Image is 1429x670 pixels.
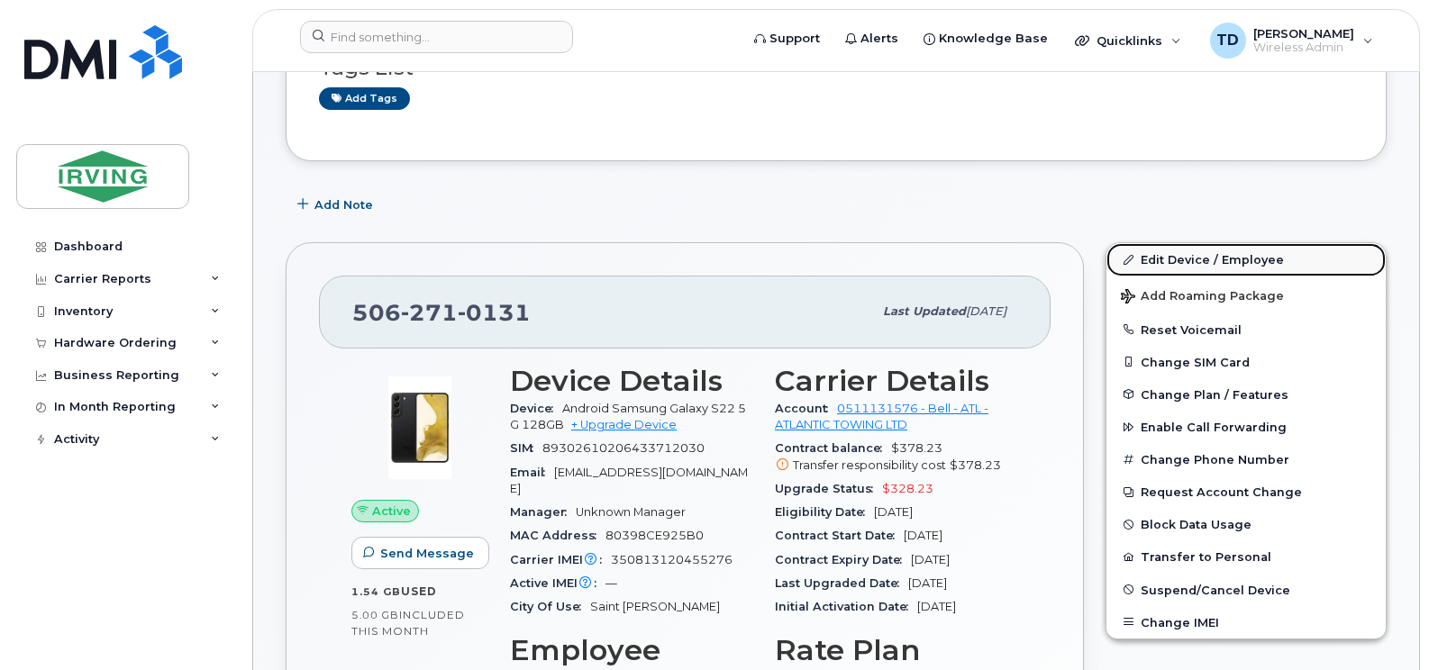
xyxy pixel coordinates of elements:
span: Active [372,502,411,520]
input: Find something... [300,21,573,53]
span: 506 [352,299,531,326]
span: 80398CE925B0 [605,529,704,542]
span: Wireless Admin [1253,41,1354,55]
span: Saint [PERSON_NAME] [590,600,720,613]
span: Add Note [314,196,373,213]
span: Upgrade Status [775,482,882,495]
span: [PERSON_NAME] [1253,26,1354,41]
span: Manager [510,505,576,519]
span: City Of Use [510,600,590,613]
span: Change Plan / Features [1141,387,1288,401]
span: Add Roaming Package [1121,289,1284,306]
span: Contract balance [775,441,891,455]
span: TD [1216,30,1239,51]
a: Add tags [319,87,410,110]
span: Knowledge Base [939,30,1048,48]
img: image20231002-3703462-1qw5fnl.jpeg [366,374,474,482]
h3: Tags List [319,57,1353,79]
span: MAC Address [510,529,605,542]
h3: Rate Plan [775,634,1018,666]
span: Active IMEI [510,576,605,590]
span: Suspend/Cancel Device [1141,583,1290,596]
button: Suspend/Cancel Device [1106,574,1386,606]
button: Reset Voicemail [1106,313,1386,346]
span: Unknown Manager [576,505,686,519]
span: 1.54 GB [351,585,401,598]
span: used [401,584,437,598]
button: Block Data Usage [1106,508,1386,540]
span: [DATE] [874,505,913,519]
a: + Upgrade Device [571,418,677,431]
span: Alerts [860,30,898,48]
div: Tricia Downard [1197,23,1386,59]
span: 89302610206433712030 [542,441,705,455]
span: Quicklinks [1097,33,1162,48]
span: [DATE] [917,600,956,613]
a: Knowledge Base [911,21,1060,57]
button: Send Message [351,537,489,569]
span: [DATE] [966,304,1006,318]
span: 0131 [458,299,531,326]
a: 0511131576 - Bell - ATL - ATLANTIC TOWING LTD [775,402,988,431]
span: 271 [401,299,458,326]
span: Eligibility Date [775,505,874,519]
button: Request Account Change [1106,475,1386,508]
button: Add Note [286,188,388,221]
div: Quicklinks [1062,23,1194,59]
span: 5.00 GB [351,609,399,621]
span: Send Message [380,545,474,562]
span: Initial Activation Date [775,600,917,613]
span: Last Upgraded Date [775,576,908,590]
span: [DATE] [908,576,947,590]
span: 350813120455276 [611,553,733,566]
span: SIM [510,441,542,455]
button: Add Roaming Package [1106,276,1386,313]
button: Change SIM Card [1106,346,1386,378]
span: Device [510,402,562,415]
span: Carrier IMEI [510,553,611,566]
span: Enable Call Forwarding [1141,421,1287,434]
a: Alerts [833,21,911,57]
a: Support [742,21,833,57]
a: Edit Device / Employee [1106,243,1386,276]
span: Contract Expiry Date [775,553,911,566]
button: Change Phone Number [1106,443,1386,475]
span: Transfer responsibility cost [793,458,946,472]
span: [DATE] [904,529,942,542]
span: $378.23 [950,458,1001,472]
button: Transfer to Personal [1106,540,1386,573]
button: Enable Call Forwarding [1106,411,1386,443]
span: Last updated [883,304,966,318]
span: Account [775,402,837,415]
h3: Device Details [510,365,753,397]
span: Support [769,30,820,48]
h3: Carrier Details [775,365,1018,397]
span: $378.23 [775,441,1018,474]
span: — [605,576,617,590]
span: Email [510,466,554,479]
span: Contract Start Date [775,529,904,542]
span: [DATE] [911,553,950,566]
span: [EMAIL_ADDRESS][DOMAIN_NAME] [510,466,748,495]
span: included this month [351,608,465,638]
span: $328.23 [882,482,933,495]
button: Change Plan / Features [1106,378,1386,411]
span: Android Samsung Galaxy S22 5G 128GB [510,402,746,431]
button: Change IMEI [1106,606,1386,638]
